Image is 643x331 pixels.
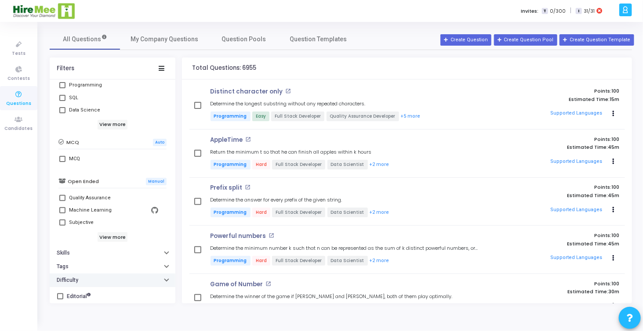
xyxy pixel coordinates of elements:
[63,35,107,44] span: All Questions
[211,112,251,121] span: Programming
[211,233,266,240] p: Powerful numbers
[570,6,571,15] span: |
[69,205,112,216] div: Machine Learning
[612,136,620,143] span: 100
[57,277,78,284] h6: Difficulty
[327,112,399,121] span: Quality Assurance Developer
[7,75,30,83] span: Contests
[369,161,389,169] button: +2 more
[327,256,368,266] span: Data Scientist
[327,160,368,169] span: Data Scientist
[607,108,620,120] button: Actions
[67,293,91,300] h6: Editorial
[211,184,243,191] p: Prefix split
[369,209,389,217] button: +2 more
[548,203,605,216] button: Supported Languages
[607,204,620,216] button: Actions
[548,155,605,168] button: Supported Languages
[327,208,368,217] span: Data Scientist
[245,184,251,190] mat-icon: open_in_new
[211,208,251,217] span: Programming
[285,88,291,94] mat-icon: open_in_new
[489,144,620,150] p: Estimated Time:
[69,105,100,115] div: Data Science
[211,160,251,169] span: Programming
[131,35,198,44] span: My Company Questions
[271,112,324,121] span: Full Stack Developer
[98,232,128,242] h6: View more
[369,257,389,265] button: +2 more
[400,112,421,121] button: +5 more
[440,34,491,46] button: Create Question
[57,65,74,72] div: Filters
[50,273,175,287] button: Difficulty
[272,160,325,169] span: Full Stack Developer
[211,88,283,95] p: Distinct character only
[252,112,269,121] span: Easy
[57,250,70,256] h6: Skills
[489,88,620,94] p: Points:
[494,34,557,46] button: Create Question Pool
[211,149,372,155] h5: Return the minimum t so that he can finish all apples within k hours
[612,183,620,191] span: 100
[211,294,453,299] h5: Determine the winner of the game if [PERSON_NAME] and [PERSON_NAME], both of them play optimally.
[489,193,620,198] p: Estimated Time:
[211,137,243,144] p: AppleTime
[12,50,25,58] span: Tests
[609,289,620,295] span: 30m
[607,252,620,264] button: Actions
[211,281,263,288] p: Game of Number
[192,65,256,72] h4: Total Questions: 6955
[68,179,99,184] h6: Open Ended
[489,241,620,247] p: Estimated Time:
[50,246,175,260] button: Skills
[489,137,620,142] p: Points:
[272,208,325,217] span: Full Stack Developer
[57,263,69,270] h6: Tags
[521,7,538,15] label: Invites:
[607,300,620,312] button: Actions
[69,93,78,103] div: SQL
[69,80,102,90] div: Programming
[12,2,76,20] img: logo
[6,100,31,108] span: Questions
[211,197,342,203] h5: Determine the answer for every prefix of the given string.
[489,184,620,190] p: Points:
[608,241,620,247] span: 45m
[610,97,620,102] span: 15m
[252,256,270,266] span: Hard
[548,252,605,265] button: Supported Languages
[265,281,271,287] mat-icon: open_in_new
[98,120,128,130] h6: View more
[612,232,620,239] span: 100
[290,35,347,44] span: Question Templates
[222,35,266,44] span: Question Pools
[252,208,270,217] span: Hard
[489,97,620,102] p: Estimated Time:
[608,193,620,198] span: 45m
[272,256,325,266] span: Full Stack Developer
[69,154,80,164] div: MCQ
[584,7,595,15] span: 31/31
[548,107,605,120] button: Supported Languages
[576,8,581,14] span: I
[153,139,167,146] span: Auto
[607,155,620,168] button: Actions
[550,7,566,15] span: 0/300
[548,299,605,313] button: Supported Languages
[245,137,251,142] mat-icon: open_in_new
[252,160,270,169] span: Hard
[69,193,111,203] div: Quality Assurance
[211,256,251,266] span: Programming
[559,34,634,46] button: Create Question Template
[608,144,620,150] span: 45m
[489,289,620,295] p: Estimated Time:
[211,101,366,107] h5: Determine the longest substring without any repeated characters.
[612,280,620,287] span: 100
[269,233,274,238] mat-icon: open_in_new
[69,217,94,228] div: Subjective
[211,245,480,251] h5: Determine the minimum number k such that n can be represented as the sum of k distinct powerful n...
[489,281,620,287] p: Points:
[50,260,175,273] button: Tags
[489,233,620,238] p: Points:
